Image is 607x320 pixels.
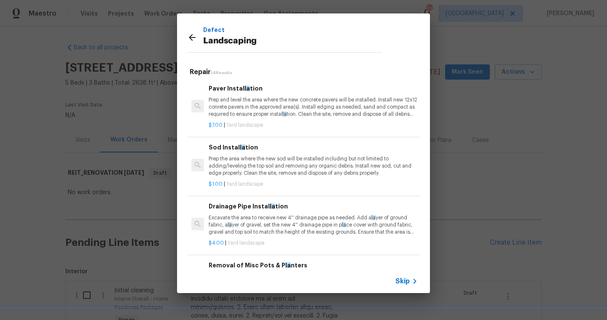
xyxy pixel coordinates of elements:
[211,71,232,75] span: 14 Results
[209,261,418,270] h6: Removal of Misc Pots & P nters
[209,181,418,188] p: |
[285,262,291,268] span: la
[240,144,245,150] span: la
[228,222,232,227] span: la
[371,215,376,220] span: la
[226,123,263,128] span: Yard landscape
[209,202,418,211] h6: Drainage Pipe Instal tion
[270,203,275,209] span: la
[244,85,250,91] span: la
[203,25,382,35] p: Defect
[203,35,382,48] p: Landscaping
[395,277,410,285] span: Skip
[209,214,418,236] p: Excavate the area to receive new 4'' drainage pipe as needed. Add a yer of ground fabric, a yer o...
[209,143,418,152] h6: Sod Instal tion
[226,181,263,187] span: Yard landscape
[209,122,418,129] p: |
[228,240,264,245] span: Yard landscape
[342,222,346,227] span: la
[209,240,224,245] span: $4.00
[190,68,420,77] h5: Repair
[209,240,418,247] p: |
[209,155,418,177] p: Prep the area where the new sod will be installed including but not limited to adding/leveling th...
[209,181,223,187] span: $1.00
[282,112,287,117] span: la
[209,96,418,118] p: Prep and level the area where the new concrete pavers will be installed. Install new 12x12 conret...
[209,84,418,93] h6: Paver Instal tion
[209,123,223,128] span: $7.00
